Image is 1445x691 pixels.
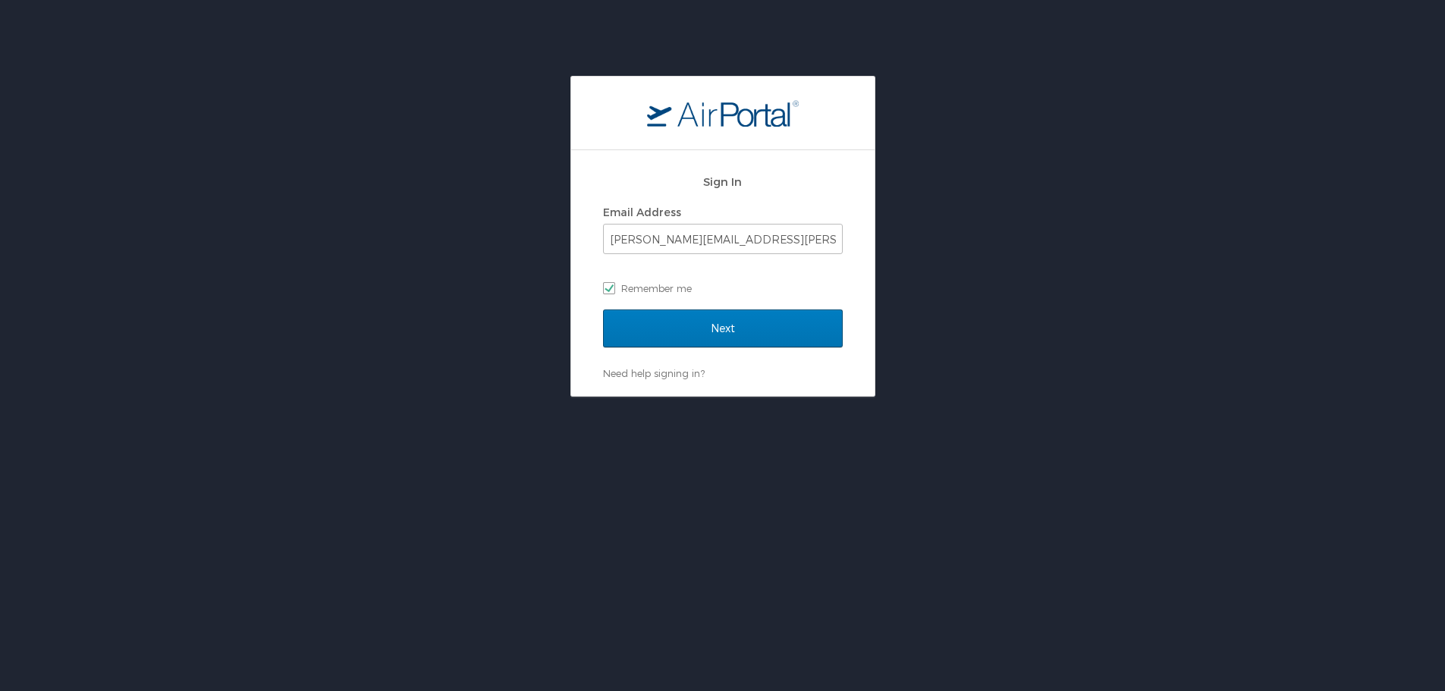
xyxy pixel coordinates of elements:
a: Need help signing in? [603,367,705,379]
label: Remember me [603,277,843,300]
img: logo [647,99,799,127]
label: Email Address [603,206,681,218]
h2: Sign In [603,173,843,190]
input: Next [603,309,843,347]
